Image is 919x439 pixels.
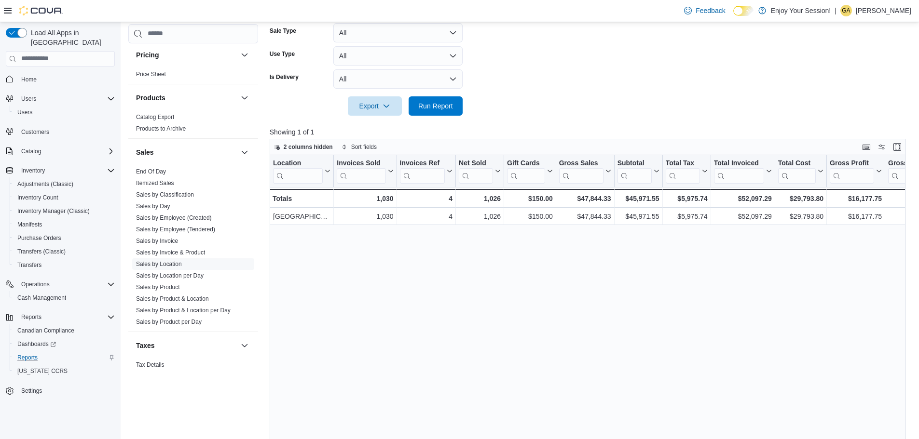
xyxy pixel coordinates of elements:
[14,352,41,363] a: Reports
[136,260,182,268] span: Sales by Location
[21,76,37,83] span: Home
[617,193,659,204] div: $45,971.55
[10,291,119,305] button: Cash Management
[856,5,911,16] p: [PERSON_NAME]
[136,147,154,157] h3: Sales
[17,340,56,348] span: Dashboards
[10,204,119,218] button: Inventory Manager (Classic)
[559,159,603,183] div: Gross Sales
[136,318,202,326] span: Sales by Product per Day
[273,159,330,183] button: Location
[17,261,41,269] span: Transfers
[14,365,71,377] a: [US_STATE] CCRS
[559,159,611,183] button: Gross Sales
[892,141,903,153] button: Enter fullscreen
[17,311,115,323] span: Reports
[136,179,174,187] span: Itemized Sales
[17,207,90,215] span: Inventory Manager (Classic)
[14,106,36,118] a: Users
[14,246,69,257] a: Transfers (Classic)
[713,159,764,183] div: Total Invoiced
[418,101,453,111] span: Run Report
[2,310,119,324] button: Reports
[128,359,258,386] div: Taxes
[136,114,174,120] a: Catalog Export
[17,93,40,105] button: Users
[136,113,174,121] span: Catalog Export
[136,50,237,60] button: Pricing
[136,93,165,103] h3: Products
[665,211,707,222] div: $5,975.74
[136,306,231,314] span: Sales by Product & Location per Day
[17,279,54,290] button: Operations
[17,385,46,397] a: Settings
[17,165,49,176] button: Inventory
[2,145,119,158] button: Catalog
[21,280,50,288] span: Operations
[21,128,49,136] span: Customers
[861,141,872,153] button: Keyboard shortcuts
[14,259,115,271] span: Transfers
[136,202,170,210] span: Sales by Day
[10,106,119,119] button: Users
[399,159,452,183] button: Invoices Ref
[136,191,194,199] span: Sales by Classification
[17,294,66,302] span: Cash Management
[665,159,707,183] button: Total Tax
[136,295,209,303] span: Sales by Product & Location
[14,106,115,118] span: Users
[337,193,393,204] div: 1,030
[136,50,159,60] h3: Pricing
[778,159,823,183] button: Total Cost
[14,325,115,336] span: Canadian Compliance
[128,111,258,138] div: Products
[17,93,115,105] span: Users
[10,245,119,258] button: Transfers (Classic)
[136,307,231,314] a: Sales by Product & Location per Day
[459,159,493,183] div: Net Sold
[333,23,463,42] button: All
[239,49,250,61] button: Pricing
[17,311,45,323] button: Reports
[778,159,816,183] div: Total Cost
[409,96,463,116] button: Run Report
[17,165,115,176] span: Inventory
[2,92,119,106] button: Users
[14,178,115,190] span: Adjustments (Classic)
[136,249,205,256] span: Sales by Invoice & Product
[348,96,402,116] button: Export
[14,178,77,190] a: Adjustments (Classic)
[337,211,393,222] div: 1,030
[273,159,323,168] div: Location
[2,384,119,398] button: Settings
[713,193,771,204] div: $52,097.29
[17,146,45,157] button: Catalog
[21,313,41,321] span: Reports
[507,211,553,222] div: $150.00
[21,387,42,395] span: Settings
[17,180,73,188] span: Adjustments (Classic)
[239,92,250,104] button: Products
[617,159,651,183] div: Subtotal
[17,234,61,242] span: Purchase Orders
[2,164,119,177] button: Inventory
[136,361,165,368] a: Tax Details
[270,127,912,137] p: Showing 1 of 1
[14,232,65,244] a: Purchase Orders
[14,365,115,377] span: Washington CCRS
[459,211,501,222] div: 1,026
[17,74,41,85] a: Home
[771,5,831,16] p: Enjoy Your Session!
[14,338,60,350] a: Dashboards
[136,341,237,350] button: Taxes
[136,214,212,221] a: Sales by Employee (Created)
[399,159,444,183] div: Invoices Ref
[136,226,215,233] span: Sales by Employee (Tendered)
[17,354,38,361] span: Reports
[14,192,115,203] span: Inventory Count
[459,193,501,204] div: 1,026
[507,159,545,168] div: Gift Cards
[136,125,186,133] span: Products to Archive
[270,27,296,35] label: Sale Type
